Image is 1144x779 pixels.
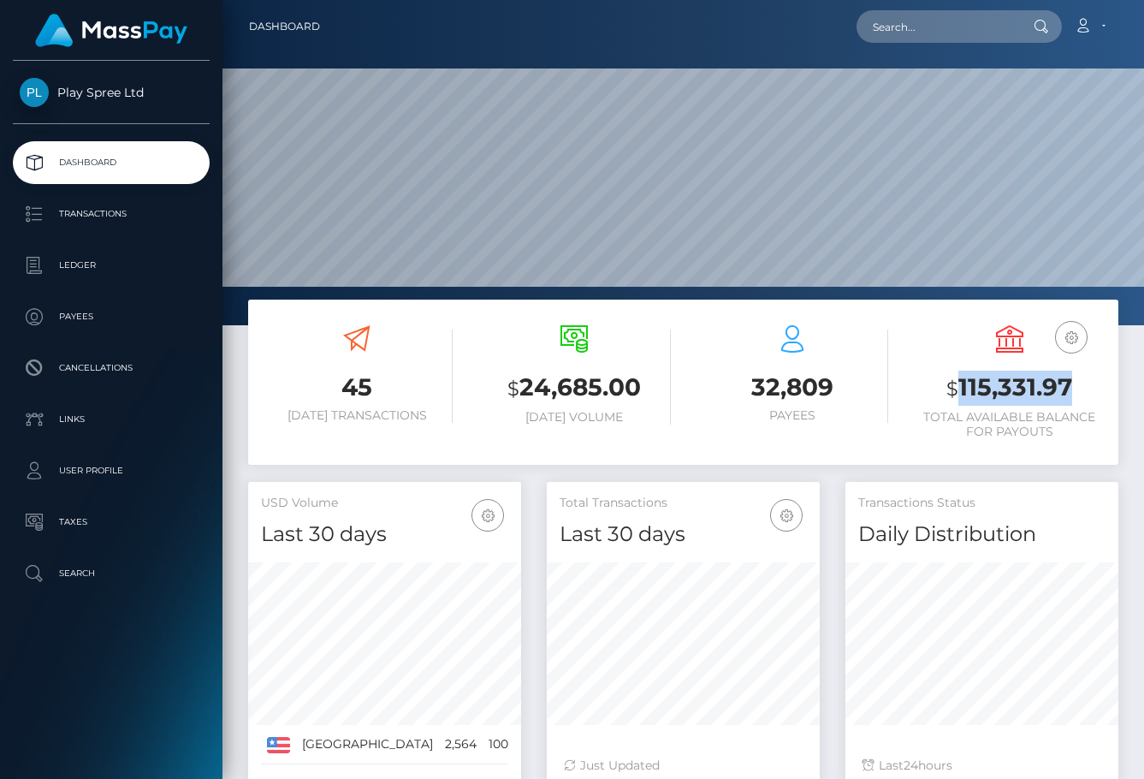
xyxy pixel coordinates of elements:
span: 24 [904,758,918,773]
img: MassPay Logo [35,14,187,47]
div: Last hours [862,757,1101,775]
small: $ [946,377,958,401]
p: Cancellations [20,355,203,381]
input: Search... [857,10,1017,43]
img: Play Spree Ltd [20,78,49,107]
td: 2,564 [439,725,483,764]
h5: Total Transactions [560,495,807,512]
p: Ledger [20,253,203,278]
a: Cancellations [13,347,210,389]
h3: 45 [261,371,453,404]
a: Links [13,398,210,441]
h6: Total Available Balance for Payouts [914,410,1105,439]
a: Search [13,552,210,595]
div: Just Updated [564,757,803,775]
h6: Payees [696,408,888,423]
p: User Profile [20,458,203,484]
p: Dashboard [20,150,203,175]
p: Taxes [20,509,203,535]
h4: Last 30 days [261,520,508,550]
p: Links [20,407,203,432]
a: Ledger [13,244,210,287]
h3: 32,809 [696,371,888,404]
p: Search [20,561,203,586]
a: Payees [13,295,210,338]
h4: Last 30 days [560,520,807,550]
p: Payees [20,304,203,330]
a: Taxes [13,501,210,544]
span: Play Spree Ltd [13,85,210,100]
h5: Transactions Status [858,495,1105,512]
td: 100.00% [483,725,542,764]
h6: [DATE] Volume [478,410,670,425]
img: US.png [267,737,290,752]
a: User Profile [13,449,210,492]
h3: 115,331.97 [914,371,1105,406]
h4: Daily Distribution [858,520,1105,550]
h6: [DATE] Transactions [261,408,453,423]
a: Dashboard [13,141,210,184]
a: Dashboard [249,9,320,45]
td: [GEOGRAPHIC_DATA] [296,725,439,764]
p: Transactions [20,201,203,227]
h5: USD Volume [261,495,508,512]
h3: 24,685.00 [478,371,670,406]
small: $ [507,377,519,401]
a: Transactions [13,193,210,235]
